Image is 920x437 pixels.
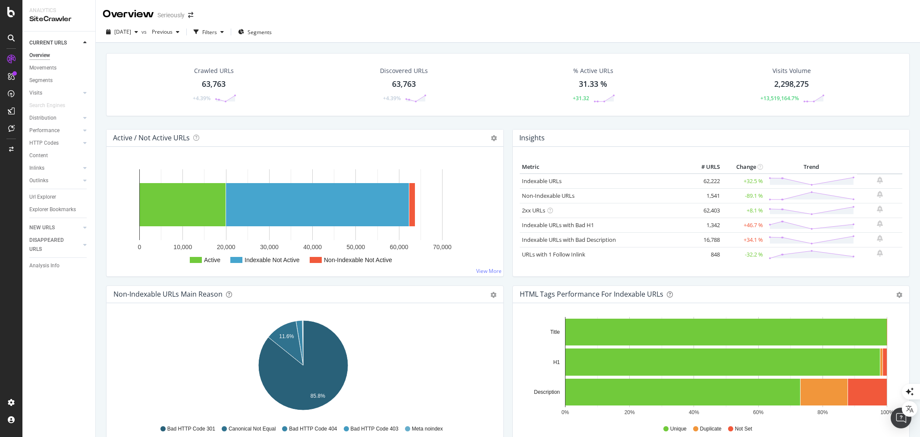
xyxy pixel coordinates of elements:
[522,206,545,214] a: 2xx URLs
[29,223,81,232] a: NEW URLS
[522,221,594,229] a: Indexable URLs with Bad H1
[520,317,899,417] svg: A chart.
[753,409,763,415] text: 60%
[877,235,883,242] div: bell-plus
[29,89,81,98] a: Visits
[735,425,752,433] span: Not Set
[113,317,493,417] svg: A chart.
[573,66,613,75] div: % Active URLs
[29,151,89,160] a: Content
[722,232,765,247] td: +34.1 %
[29,63,57,73] div: Movements
[29,101,74,110] a: Search Engines
[688,174,722,189] td: 62,222
[534,389,559,395] text: Description
[114,28,131,35] span: 2025 Sep. 2nd
[522,192,575,199] a: Non-Indexable URLs
[202,79,226,90] div: 63,763
[722,161,765,174] th: Change
[260,244,279,250] text: 30,000
[877,177,883,184] div: bell-plus
[29,139,59,148] div: HTTP Codes
[29,51,50,60] div: Overview
[561,409,569,415] text: 0%
[202,28,217,36] div: Filters
[289,425,337,433] span: Bad HTTP Code 404
[760,95,799,102] div: +13,519,164.7%
[579,79,607,90] div: 31.33 %
[311,393,325,399] text: 85.8%
[722,188,765,203] td: -89.1 %
[877,206,883,212] div: bell-plus
[29,193,56,202] div: Url Explorer
[29,114,81,123] a: Distribution
[347,244,365,250] text: 50,000
[245,256,300,263] text: Indexable Not Active
[522,236,616,244] a: Indexable URLs with Bad Description
[880,409,894,415] text: 100%
[412,425,443,433] span: Meta noindex
[103,25,141,39] button: [DATE]
[624,409,634,415] text: 20%
[167,425,215,433] span: Bad HTTP Code 301
[573,95,589,102] div: +31.32
[29,126,60,135] div: Performance
[29,176,81,185] a: Outlinks
[688,203,722,218] td: 62,403
[173,244,192,250] text: 10,000
[29,38,67,47] div: CURRENT URLS
[688,218,722,232] td: 1,342
[722,174,765,189] td: +32.5 %
[877,191,883,198] div: bell-plus
[29,51,89,60] a: Overview
[490,292,496,298] div: gear
[217,244,235,250] text: 20,000
[550,329,560,335] text: Title
[491,135,497,141] i: Options
[29,164,44,173] div: Inlinks
[722,203,765,218] td: +8.1 %
[29,261,60,270] div: Analysis Info
[279,333,294,339] text: 11.6%
[29,101,65,110] div: Search Engines
[29,89,42,98] div: Visits
[522,250,585,258] a: URLs with 1 Follow Inlink
[688,161,722,174] th: # URLS
[817,409,828,415] text: 80%
[148,28,173,35] span: Previous
[103,7,154,22] div: Overview
[29,205,89,214] a: Explorer Bookmarks
[688,409,699,415] text: 40%
[383,95,401,102] div: +4.39%
[248,28,272,36] span: Segments
[896,292,902,298] div: gear
[670,425,687,433] span: Unique
[380,66,428,75] div: Discovered URLs
[877,220,883,227] div: bell-plus
[29,76,89,85] a: Segments
[29,14,88,24] div: SiteCrawler
[29,205,76,214] div: Explorer Bookmarks
[324,256,392,263] text: Non-Indexable Not Active
[29,139,81,148] a: HTTP Codes
[688,232,722,247] td: 16,788
[722,247,765,262] td: -32.2 %
[29,114,57,123] div: Distribution
[204,256,220,263] text: Active
[772,66,811,75] div: Visits Volume
[520,290,663,298] div: HTML Tags Performance for Indexable URLs
[351,425,399,433] span: Bad HTTP Code 403
[303,244,322,250] text: 40,000
[877,250,883,256] div: bell-plus
[113,161,493,269] svg: A chart.
[520,161,688,174] th: Metric
[29,151,48,160] div: Content
[113,290,223,298] div: Non-Indexable URLs Main Reason
[722,218,765,232] td: +46.7 %
[700,425,722,433] span: Duplicate
[229,425,276,433] span: Canonical Not Equal
[688,188,722,203] td: 1,541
